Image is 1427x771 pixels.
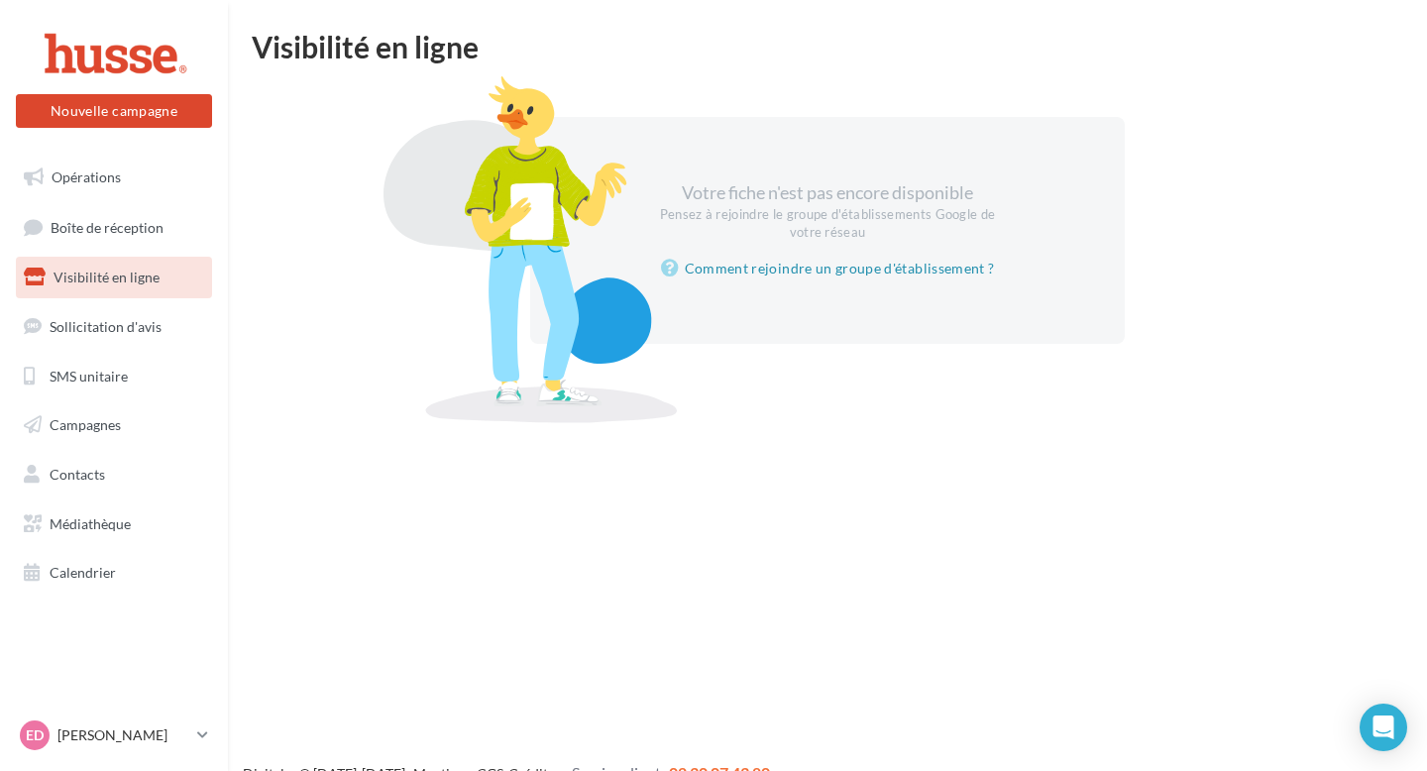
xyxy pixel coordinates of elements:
a: SMS unitaire [12,356,216,397]
div: Visibilité en ligne [252,32,1403,61]
span: Médiathèque [50,515,131,532]
div: Votre fiche n'est pas encore disponible [657,180,998,241]
span: Calendrier [50,564,116,581]
a: Opérations [12,157,216,198]
span: Contacts [50,466,105,483]
a: Contacts [12,454,216,496]
div: Open Intercom Messenger [1360,704,1407,751]
a: Campagnes [12,404,216,446]
button: Nouvelle campagne [16,94,212,128]
span: SMS unitaire [50,367,128,384]
span: Boîte de réception [51,218,164,235]
a: Médiathèque [12,503,216,545]
span: Sollicitation d'avis [50,318,162,335]
a: Sollicitation d'avis [12,306,216,348]
span: Visibilité en ligne [54,269,160,285]
span: Campagnes [50,416,121,433]
a: Calendrier [12,552,216,594]
a: ED [PERSON_NAME] [16,716,212,754]
span: Opérations [52,168,121,185]
span: ED [26,725,44,745]
a: Comment rejoindre un groupe d'établissement ? [661,257,995,280]
p: [PERSON_NAME] [57,725,189,745]
a: Visibilité en ligne [12,257,216,298]
a: Boîte de réception [12,206,216,249]
div: Pensez à rejoindre le groupe d'établissements Google de votre réseau [657,206,998,242]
